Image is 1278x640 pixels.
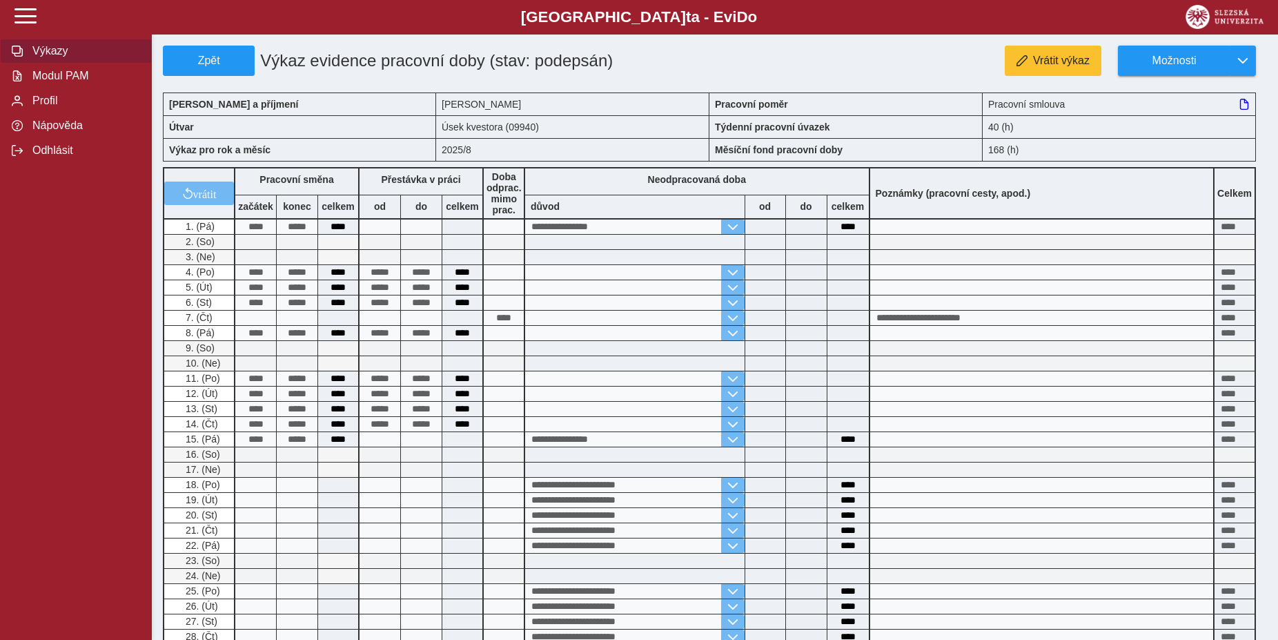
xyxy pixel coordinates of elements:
[183,525,218,536] span: 21. (Čt)
[436,93,709,115] div: [PERSON_NAME]
[28,70,140,82] span: Modul PAM
[183,510,217,521] span: 20. (St)
[183,342,215,353] span: 9. (So)
[183,297,212,308] span: 6. (St)
[183,373,220,384] span: 11. (Po)
[736,8,747,26] span: D
[183,601,218,612] span: 26. (Út)
[1130,55,1219,67] span: Možnosti
[183,266,215,278] span: 4. (Po)
[183,540,220,551] span: 22. (Pá)
[163,46,255,76] button: Zpět
[183,555,220,566] span: 23. (So)
[983,138,1256,162] div: 168 (h)
[183,585,220,597] span: 25. (Po)
[183,418,218,429] span: 14. (Čt)
[648,174,746,185] b: Neodpracovaná doba
[277,201,317,212] b: konec
[169,99,298,110] b: [PERSON_NAME] a příjmení
[183,464,221,475] span: 17. (Ne)
[1033,55,1090,67] span: Vrátit výkaz
[870,188,1036,199] b: Poznámky (pracovní cesty, apod.)
[360,201,400,212] b: od
[715,144,843,155] b: Měsíční fond pracovní doby
[259,174,333,185] b: Pracovní směna
[401,201,442,212] b: do
[183,327,215,338] span: 8. (Pá)
[745,201,785,212] b: od
[486,171,522,215] b: Doba odprac. mimo prac.
[28,119,140,132] span: Nápověda
[183,251,215,262] span: 3. (Ne)
[318,201,358,212] b: celkem
[183,449,220,460] span: 16. (So)
[531,201,560,212] b: důvod
[715,122,830,133] b: Týdenní pracovní úvazek
[169,122,194,133] b: Útvar
[436,138,709,162] div: 2025/8
[442,201,482,212] b: celkem
[41,8,1237,26] b: [GEOGRAPHIC_DATA] a - Evi
[183,570,221,581] span: 24. (Ne)
[193,188,217,199] span: vrátit
[183,388,218,399] span: 12. (Út)
[28,45,140,57] span: Výkazy
[183,616,217,627] span: 27. (St)
[827,201,869,212] b: celkem
[169,55,248,67] span: Zpět
[436,115,709,138] div: Úsek kvestora (09940)
[983,93,1256,115] div: Pracovní smlouva
[786,201,827,212] b: do
[715,99,788,110] b: Pracovní poměr
[183,236,215,247] span: 2. (So)
[183,358,221,369] span: 10. (Ne)
[183,282,213,293] span: 5. (Út)
[28,144,140,157] span: Odhlásit
[748,8,758,26] span: o
[183,403,217,414] span: 13. (St)
[686,8,691,26] span: t
[1005,46,1101,76] button: Vrátit výkaz
[183,221,215,232] span: 1. (Pá)
[28,95,140,107] span: Profil
[255,46,622,76] h1: Výkaz evidence pracovní doby (stav: podepsán)
[235,201,276,212] b: začátek
[183,434,220,445] span: 15. (Pá)
[1186,5,1264,29] img: logo_web_su.png
[381,174,460,185] b: Přestávka v práci
[1118,46,1230,76] button: Možnosti
[183,494,218,505] span: 19. (Út)
[164,182,234,205] button: vrátit
[183,479,220,490] span: 18. (Po)
[983,115,1256,138] div: 40 (h)
[1217,188,1252,199] b: Celkem
[169,144,271,155] b: Výkaz pro rok a měsíc
[183,312,213,323] span: 7. (Čt)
